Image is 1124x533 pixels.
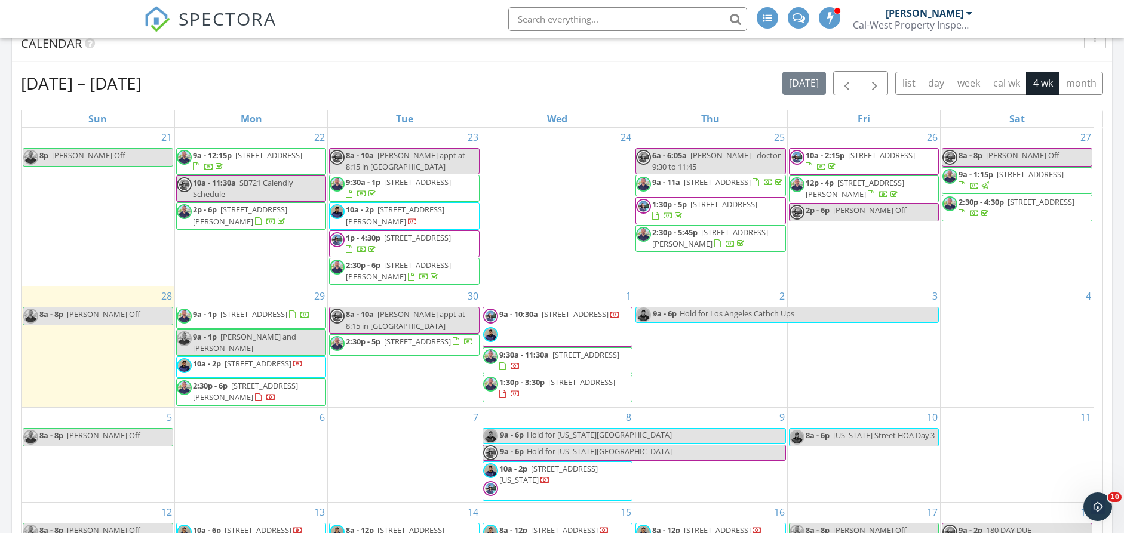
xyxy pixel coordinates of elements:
[193,177,236,188] span: 10a - 11:30a
[652,227,768,249] a: 2:30p - 5:45p [STREET_ADDRESS][PERSON_NAME]
[144,6,170,32] img: The Best Home Inspection Software - Spectora
[329,258,479,285] a: 2:30p - 6p [STREET_ADDRESS][PERSON_NAME]
[328,128,481,286] td: Go to September 23, 2025
[499,429,524,443] span: 9a - 6p
[193,177,293,199] span: SB721 Calendly Schedule
[635,175,785,196] a: 9a - 11a [STREET_ADDRESS]
[193,380,298,402] a: 2:30p - 6p [STREET_ADDRESS][PERSON_NAME]
[394,110,416,127] a: Tuesday
[777,408,787,427] a: Go to October 9, 2025
[772,503,787,522] a: Go to October 16, 2025
[618,128,634,147] a: Go to September 24, 2025
[176,148,326,175] a: 9a - 12:15p [STREET_ADDRESS]
[925,503,940,522] a: Go to October 17, 2025
[499,445,524,460] span: 9a - 6p
[652,150,781,172] span: [PERSON_NAME] - doctor 9:30 to 11:45
[67,430,140,440] span: [PERSON_NAME] Off
[220,309,287,319] span: [STREET_ADDRESS]
[384,336,451,347] span: [STREET_ADDRESS]
[481,286,634,407] td: Go to October 1, 2025
[483,429,498,443] img: edward_2.jpg
[193,331,217,342] span: 9a - 1p
[176,378,326,405] a: 2:30p - 6p [STREET_ADDRESS][PERSON_NAME]
[384,177,451,187] span: [STREET_ADDRESS]
[552,349,619,360] span: [STREET_ADDRESS]
[22,286,174,407] td: Go to September 28, 2025
[652,227,698,238] span: 2:30p - 5:45p
[987,72,1027,95] button: cal wk
[39,309,63,319] span: 8a - 8p
[997,169,1064,180] span: [STREET_ADDRESS]
[465,286,481,306] a: Go to September 30, 2025
[329,334,479,356] a: 2:30p - 5p [STREET_ADDRESS]
[942,196,957,211] img: a6.jpg
[193,204,217,215] span: 2p - 6p
[330,232,345,247] img: garrett_spectora_profile_pic.jpg
[789,148,939,175] a: 10a - 2:15p [STREET_ADDRESS]
[986,150,1059,161] span: [PERSON_NAME] Off
[346,232,451,254] a: 1p - 4:30p [STREET_ADDRESS]
[346,232,380,243] span: 1p - 4:30p
[499,463,598,485] span: [STREET_ADDRESS][US_STATE]
[177,150,192,165] img: a6.jpg
[176,356,326,378] a: 10a - 2p [STREET_ADDRESS]
[483,463,498,478] img: edward_2.jpg
[193,358,221,369] span: 10a - 2p
[346,204,444,226] span: [STREET_ADDRESS][PERSON_NAME]
[177,358,192,373] img: edward_2.jpg
[787,128,940,286] td: Go to September 26, 2025
[806,150,915,172] a: 10a - 2:15p [STREET_ADDRESS]
[346,177,451,199] a: 9:30a - 1p [STREET_ADDRESS]
[329,202,479,229] a: 10a - 2p [STREET_ADDRESS][PERSON_NAME]
[634,286,787,407] td: Go to October 2, 2025
[806,205,830,215] span: 2p - 6p
[346,177,380,187] span: 9:30a - 1p
[483,307,632,346] a: 9a - 10:30a [STREET_ADDRESS]
[328,407,481,502] td: Go to October 7, 2025
[941,128,1094,286] td: Go to September 27, 2025
[179,6,277,31] span: SPECTORA
[782,72,826,95] button: [DATE]
[806,177,834,188] span: 12p - 4p
[23,309,38,324] img: a6.jpg
[39,150,48,161] span: 8p
[624,408,634,427] a: Go to October 8, 2025
[790,150,804,165] img: garrett_spectora_profile_pic.jpg
[806,177,904,199] span: [STREET_ADDRESS][PERSON_NAME]
[652,199,757,221] a: 1:30p - 5p [STREET_ADDRESS]
[499,377,545,387] span: 1:30p - 3:30p
[193,150,232,161] span: 9a - 12:15p
[855,110,873,127] a: Friday
[483,461,632,501] a: 10a - 2p [STREET_ADDRESS][US_STATE]
[164,408,174,427] a: Go to October 5, 2025
[634,128,787,286] td: Go to September 25, 2025
[330,309,345,324] img: garrett_spectora_profile_pic.jpg
[790,205,804,220] img: garrett_spectora_profile_pic.jpg
[635,197,785,224] a: 1:30p - 5p [STREET_ADDRESS]
[959,150,982,161] span: 8a - 8p
[787,407,940,502] td: Go to October 10, 2025
[483,377,498,392] img: a6.jpg
[346,204,374,215] span: 10a - 2p
[636,227,651,242] img: a6.jpg
[959,196,1004,207] span: 2:30p - 4:30p
[806,430,830,440] span: 8a - 6p
[465,503,481,522] a: Go to October 14, 2025
[471,408,481,427] a: Go to October 7, 2025
[193,358,303,369] a: 10a - 2p [STREET_ADDRESS]
[329,230,479,257] a: 1p - 4:30p [STREET_ADDRESS]
[942,169,957,184] img: a6.jpg
[527,429,672,440] span: Hold for [US_STATE][GEOGRAPHIC_DATA]
[1007,110,1027,127] a: Saturday
[317,408,327,427] a: Go to October 6, 2025
[1078,408,1094,427] a: Go to October 11, 2025
[833,205,907,215] span: [PERSON_NAME] Off
[328,286,481,407] td: Go to September 30, 2025
[346,260,451,282] span: [STREET_ADDRESS][PERSON_NAME]
[508,7,747,31] input: Search everything...
[193,204,287,226] a: 2p - 6p [STREET_ADDRESS][PERSON_NAME]
[499,463,527,474] span: 10a - 2p
[177,380,192,395] img: a6.jpg
[39,430,63,440] span: 8a - 8p
[930,286,940,306] a: Go to October 3, 2025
